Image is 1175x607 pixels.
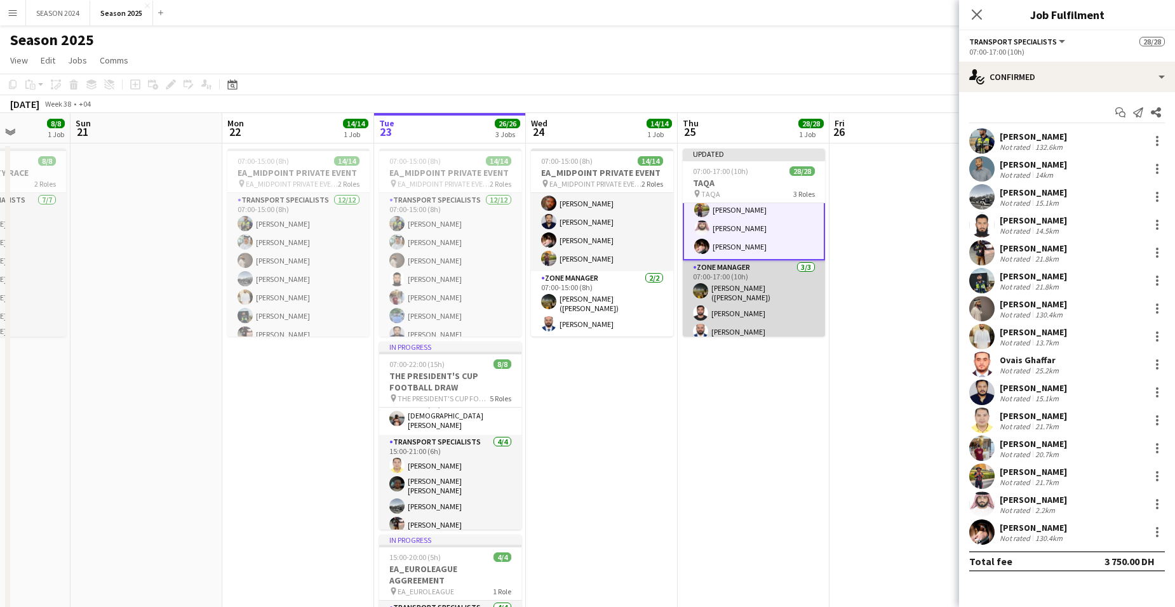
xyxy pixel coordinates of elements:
[683,260,825,344] app-card-role: Zone Manager3/307:00-17:00 (10h)[PERSON_NAME] ([PERSON_NAME])[PERSON_NAME][PERSON_NAME]
[5,52,33,69] a: View
[647,130,671,139] div: 1 Job
[379,342,521,530] app-job-card: In progress07:00-22:00 (15h)8/8THE PRESIDENT'S CUP FOOTBALL DRAW THE PRESIDENT'S CUP FOOTBALL DRA...
[789,166,815,176] span: 28/28
[227,167,370,178] h3: EA_MIDPOINT PRIVATE EVENT
[493,587,511,596] span: 1 Role
[41,55,55,66] span: Edit
[1000,226,1033,236] div: Not rated
[799,130,823,139] div: 1 Job
[36,52,60,69] a: Edit
[76,117,91,129] span: Sun
[389,156,441,166] span: 07:00-15:00 (8h)
[389,359,445,369] span: 07:00-22:00 (15h)
[1033,254,1061,263] div: 21.8km
[379,563,521,586] h3: EA_EUROLEAGUE AGGREEMENT
[683,149,825,159] div: Updated
[835,117,845,129] span: Fri
[1000,354,1061,366] div: Ovais Ghaffar
[95,52,133,69] a: Comms
[495,119,520,128] span: 26/26
[10,55,28,66] span: View
[1033,394,1061,403] div: 15.1km
[490,179,511,189] span: 2 Roles
[225,124,244,139] span: 22
[246,179,338,189] span: EA_MIDPOINT PRIVATE EVENT
[531,271,673,337] app-card-role: Zone Manager2/207:00-15:00 (8h)[PERSON_NAME] ([PERSON_NAME])[PERSON_NAME]
[1000,170,1033,180] div: Not rated
[1033,142,1065,152] div: 132.6km
[1000,187,1067,198] div: [PERSON_NAME]
[238,156,289,166] span: 07:00-15:00 (8h)
[1000,505,1033,515] div: Not rated
[641,179,663,189] span: 2 Roles
[1000,394,1033,403] div: Not rated
[969,555,1012,568] div: Total fee
[379,535,521,545] div: In progress
[227,149,370,337] app-job-card: 07:00-15:00 (8h)14/14EA_MIDPOINT PRIVATE EVENT EA_MIDPOINT PRIVATE EVENT2 RolesTransport Speciali...
[959,62,1175,92] div: Confirmed
[969,47,1165,57] div: 07:00-17:00 (10h)
[1000,215,1067,226] div: [PERSON_NAME]
[1000,410,1067,422] div: [PERSON_NAME]
[1000,282,1033,291] div: Not rated
[1000,338,1033,347] div: Not rated
[683,117,699,129] span: Thu
[334,156,359,166] span: 14/14
[74,124,91,139] span: 21
[1000,326,1067,338] div: [PERSON_NAME]
[1000,298,1067,310] div: [PERSON_NAME]
[495,130,520,139] div: 3 Jobs
[1000,522,1067,533] div: [PERSON_NAME]
[34,179,56,189] span: 2 Roles
[1000,243,1067,254] div: [PERSON_NAME]
[1000,438,1067,450] div: [PERSON_NAME]
[1139,37,1165,46] span: 28/28
[338,179,359,189] span: 2 Roles
[969,37,1067,46] button: Transport Specialists
[541,156,593,166] span: 07:00-15:00 (8h)
[42,99,74,109] span: Week 38
[343,119,368,128] span: 14/14
[681,124,699,139] span: 25
[529,124,547,139] span: 24
[1033,170,1056,180] div: 14km
[379,370,521,393] h3: THE PRESIDENT'S CUP FOOTBALL DRAW
[701,189,720,199] span: TAQA
[344,130,368,139] div: 1 Job
[493,552,511,562] span: 4/4
[683,149,825,337] app-job-card: Updated07:00-17:00 (10h)28/28TAQA TAQA3 Roles[PERSON_NAME][PERSON_NAME][PERSON_NAME][PERSON_NAME]...
[1104,555,1155,568] div: 3 750.00 DH
[1000,310,1033,319] div: Not rated
[1000,494,1067,505] div: [PERSON_NAME]
[26,1,90,25] button: SEASON 2024
[379,149,521,337] app-job-card: 07:00-15:00 (8h)14/14EA_MIDPOINT PRIVATE EVENT EA_MIDPOINT PRIVATE EVENT2 RolesTransport Speciali...
[38,156,56,166] span: 8/8
[379,388,521,435] app-card-role: BUGGY DRIVERS1/115:00-21:00 (6h)[DEMOGRAPHIC_DATA][PERSON_NAME]
[379,342,521,352] div: In progress
[1033,338,1061,347] div: 13.7km
[531,167,673,178] h3: EA_MIDPOINT PRIVATE EVENT
[1000,382,1067,394] div: [PERSON_NAME]
[493,359,511,369] span: 8/8
[1000,533,1033,543] div: Not rated
[1000,366,1033,375] div: Not rated
[1000,466,1067,477] div: [PERSON_NAME]
[10,30,94,50] h1: Season 2025
[10,98,39,110] div: [DATE]
[531,149,673,337] app-job-card: 07:00-15:00 (8h)14/14EA_MIDPOINT PRIVATE EVENT EA_MIDPOINT PRIVATE EVENT2 Roles[PERSON_NAME][PERS...
[379,117,394,129] span: Tue
[1033,366,1061,375] div: 25.2km
[1033,422,1061,431] div: 21.7km
[486,156,511,166] span: 14/14
[1033,533,1065,543] div: 130.4km
[969,37,1057,46] span: Transport Specialists
[377,124,394,139] span: 23
[227,193,370,439] app-card-role: Transport Specialists12/1207:00-15:00 (8h)[PERSON_NAME][PERSON_NAME][PERSON_NAME][PERSON_NAME][PE...
[1033,505,1057,515] div: 2.2km
[79,99,91,109] div: +04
